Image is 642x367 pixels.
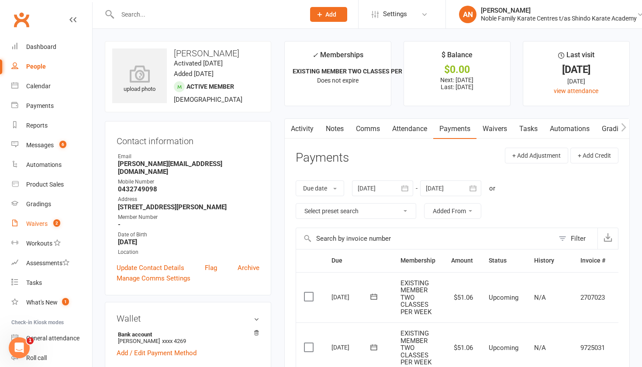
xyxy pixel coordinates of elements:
[11,135,92,155] a: Messages 6
[115,8,299,21] input: Search...
[554,228,597,249] button: Filter
[534,294,546,301] span: N/A
[571,233,586,244] div: Filter
[26,161,62,168] div: Automations
[26,102,54,109] div: Payments
[489,294,518,301] span: Upcoming
[162,338,186,344] span: xxxx 4269
[386,119,433,139] a: Attendance
[573,272,613,323] td: 2707023
[296,228,554,249] input: Search by invoice number
[11,116,92,135] a: Reports
[118,203,259,211] strong: [STREET_ADDRESS][PERSON_NAME]
[312,49,363,66] div: Memberships
[59,141,66,148] span: 6
[117,314,259,323] h3: Wallet
[573,249,613,272] th: Invoice #
[285,119,320,139] a: Activity
[112,65,167,94] div: upload photo
[10,9,32,31] a: Clubworx
[558,49,594,65] div: Last visit
[400,279,431,316] span: EXISTING MEMBER TWO CLASSES PER WEEK
[118,185,259,193] strong: 0432749098
[11,37,92,57] a: Dashboard
[424,203,481,219] button: Added From
[317,77,359,84] span: Does not expire
[481,249,526,272] th: Status
[117,263,184,273] a: Update Contact Details
[26,354,47,361] div: Roll call
[118,248,259,256] div: Location
[62,298,69,305] span: 1
[481,7,637,14] div: [PERSON_NAME]
[174,59,223,67] time: Activated [DATE]
[459,6,476,23] div: AN
[296,180,344,196] button: Due date
[117,348,197,358] a: Add / Edit Payment Method
[117,273,190,284] a: Manage Comms Settings
[11,273,92,293] a: Tasks
[310,7,347,22] button: Add
[26,43,56,50] div: Dashboard
[26,279,42,286] div: Tasks
[11,155,92,175] a: Automations
[118,238,259,246] strong: [DATE]
[9,337,30,358] iframe: Intercom live chat
[118,152,259,161] div: Email
[26,83,51,90] div: Calendar
[11,175,92,194] a: Product Sales
[117,133,259,146] h3: Contact information
[118,231,259,239] div: Date of Birth
[118,213,259,222] div: Member Number
[27,337,34,344] span: 1
[26,335,79,342] div: General attendance
[443,249,481,272] th: Amount
[26,260,69,267] div: Assessments
[118,195,259,204] div: Address
[531,76,621,86] div: [DATE]
[11,76,92,96] a: Calendar
[112,48,264,58] h3: [PERSON_NAME]
[26,122,48,129] div: Reports
[531,65,621,74] div: [DATE]
[350,119,386,139] a: Comms
[11,214,92,234] a: Waivers 2
[325,11,336,18] span: Add
[118,160,259,176] strong: [PERSON_NAME][EMAIL_ADDRESS][DOMAIN_NAME]
[393,249,443,272] th: Membership
[26,142,54,149] div: Messages
[442,49,473,65] div: $ Balance
[26,240,52,247] div: Workouts
[11,57,92,76] a: People
[26,181,64,188] div: Product Sales
[526,249,573,272] th: History
[118,331,255,338] strong: Bank account
[186,83,234,90] span: Active member
[11,329,92,348] a: General attendance kiosk mode
[11,253,92,273] a: Assessments
[443,272,481,323] td: $51.06
[118,178,259,186] div: Mobile Number
[513,119,544,139] a: Tasks
[118,221,259,229] strong: -
[320,119,350,139] a: Notes
[554,87,598,94] a: view attendance
[11,293,92,312] a: What's New1
[11,194,92,214] a: Gradings
[412,65,502,74] div: $0.00
[11,96,92,116] a: Payments
[296,151,349,165] h3: Payments
[174,70,214,78] time: Added [DATE]
[293,68,420,75] strong: EXISTING MEMBER TWO CLASSES PER WEEK
[117,330,259,346] li: [PERSON_NAME]
[26,201,51,208] div: Gradings
[412,76,502,90] p: Next: [DATE] Last: [DATE]
[324,249,393,272] th: Due
[534,344,546,352] span: N/A
[205,263,217,273] a: Flag
[331,290,372,304] div: [DATE]
[174,96,242,104] span: [DEMOGRAPHIC_DATA]
[331,340,372,354] div: [DATE]
[570,148,618,163] button: + Add Credit
[489,183,495,194] div: or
